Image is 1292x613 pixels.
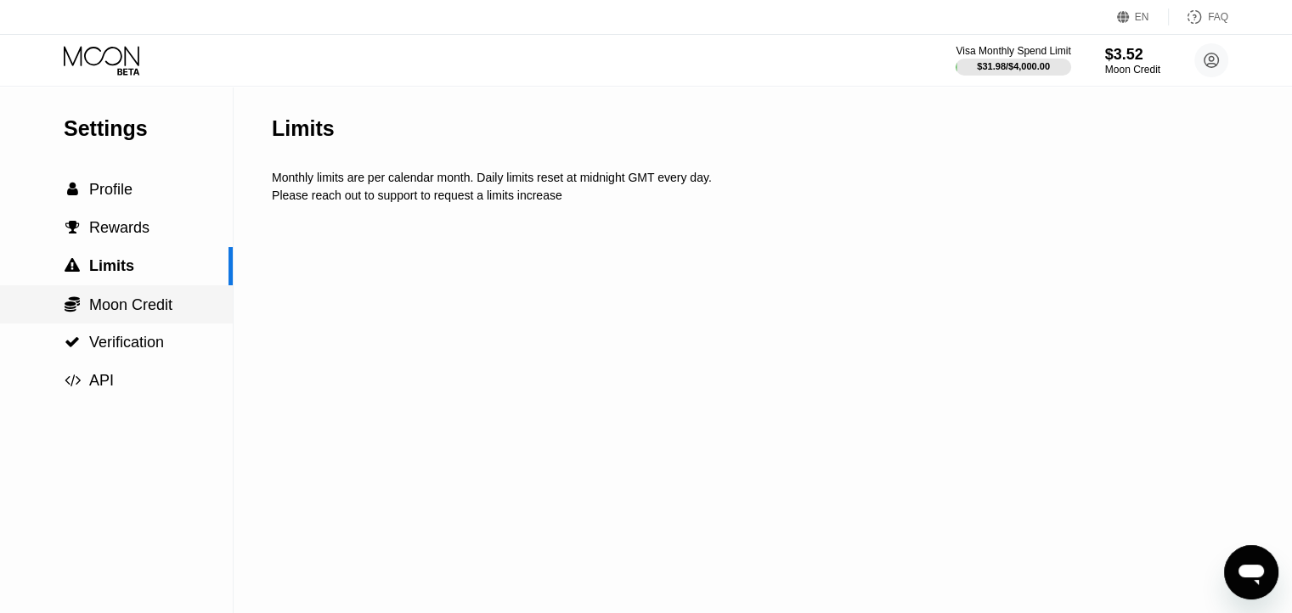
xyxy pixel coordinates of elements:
[64,295,81,312] div: 
[65,258,80,273] span: 
[977,61,1050,71] div: $31.98 / $4,000.00
[89,181,133,198] span: Profile
[89,219,150,236] span: Rewards
[1208,11,1228,23] div: FAQ
[89,334,164,351] span: Verification
[64,182,81,197] div: 
[64,373,81,388] div: 
[89,372,114,389] span: API
[64,335,81,350] div: 
[67,182,78,197] span: 
[65,220,80,235] span: 
[1117,8,1169,25] div: EN
[272,116,335,141] div: Limits
[1169,8,1228,25] div: FAQ
[65,295,80,312] span: 
[956,45,1070,76] div: Visa Monthly Spend Limit$31.98/$4,000.00
[65,373,81,388] span: 
[1135,11,1149,23] div: EN
[89,296,172,313] span: Moon Credit
[64,116,233,141] div: Settings
[1105,64,1160,76] div: Moon Credit
[1224,545,1278,599] iframe: Button to launch messaging window
[1105,46,1160,76] div: $3.52Moon Credit
[1105,46,1160,64] div: $3.52
[65,335,80,350] span: 
[64,258,81,273] div: 
[956,45,1070,57] div: Visa Monthly Spend Limit
[89,257,134,274] span: Limits
[64,220,81,235] div: 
